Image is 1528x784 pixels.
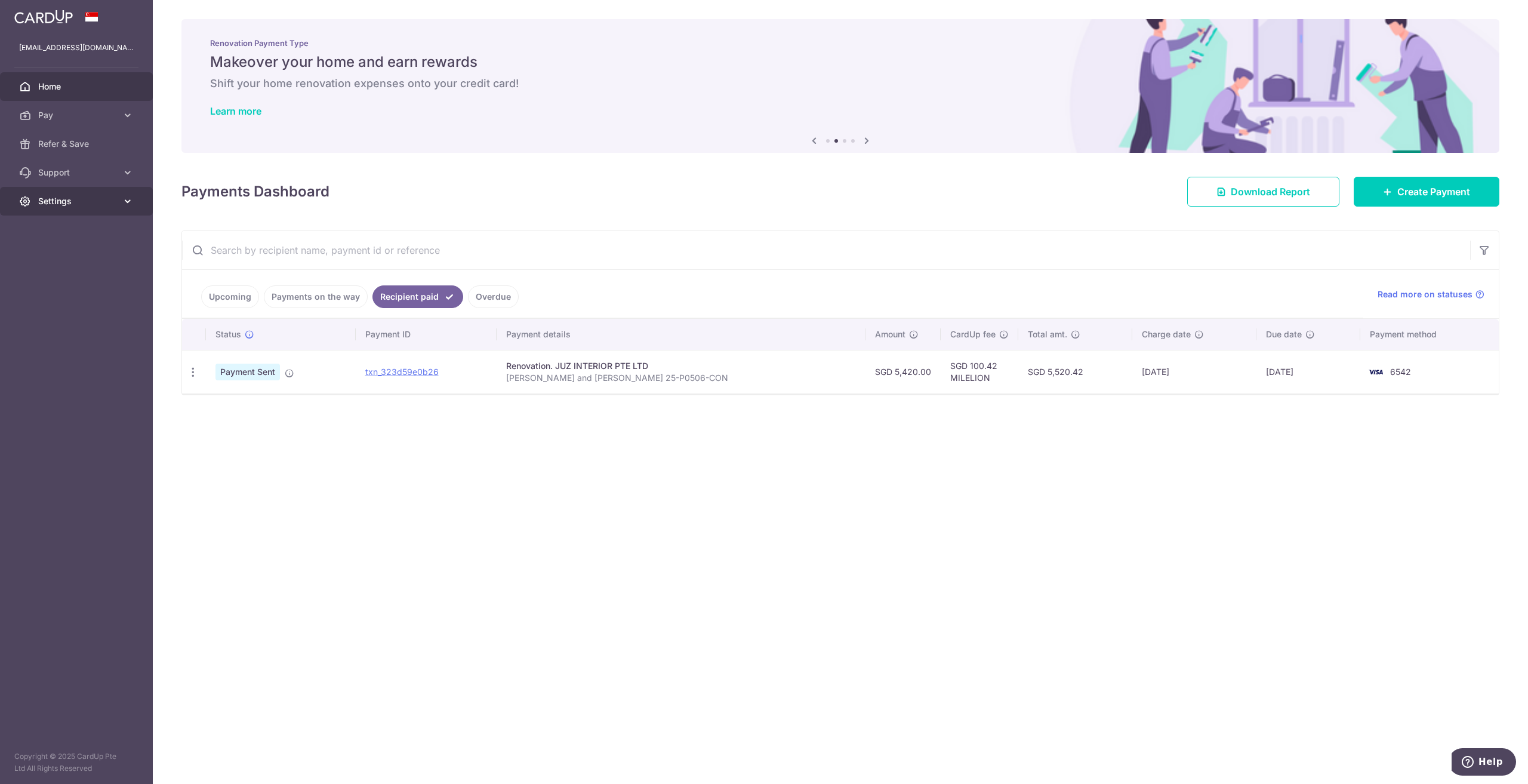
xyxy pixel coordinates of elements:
a: Overdue [468,285,519,308]
h6: Shift your home renovation expenses onto your credit card! [210,76,1471,91]
td: SGD 100.42 MILELION [941,350,1018,393]
span: 6542 [1390,367,1411,377]
th: Payment details [497,319,865,350]
th: Payment method [1360,319,1499,350]
td: SGD 5,520.42 [1018,350,1132,393]
img: CardUp [14,10,73,24]
span: Amount [875,328,905,340]
p: Renovation Payment Type [210,38,1471,48]
p: [EMAIL_ADDRESS][DOMAIN_NAME] [19,42,134,54]
span: CardUp fee [950,328,996,340]
a: txn_323d59e0b26 [365,367,439,377]
span: Payment Sent [215,364,280,380]
span: Download Report [1231,185,1310,199]
span: Read more on statuses [1378,288,1472,300]
a: Read more on statuses [1378,288,1484,300]
p: [PERSON_NAME] and [PERSON_NAME] 25-P0506-CON [506,372,855,384]
a: Recipient paid [372,285,463,308]
th: Payment ID [356,319,497,350]
span: Create Payment [1397,185,1470,199]
span: Total amt. [1028,328,1067,340]
span: Refer & Save [38,138,117,150]
div: Renovation. JUZ INTERIOR PTE LTD [506,360,855,372]
a: Create Payment [1354,177,1499,207]
td: SGD 5,420.00 [865,350,941,393]
h4: Payments Dashboard [181,181,329,202]
td: [DATE] [1132,350,1256,393]
span: Settings [38,195,117,207]
td: [DATE] [1256,350,1360,393]
a: Download Report [1187,177,1339,207]
span: Due date [1266,328,1302,340]
input: Search by recipient name, payment id or reference [182,231,1470,269]
h5: Makeover your home and earn rewards [210,53,1471,72]
iframe: Opens a widget where you can find more information [1452,748,1516,778]
span: Status [215,328,241,340]
a: Learn more [210,105,261,117]
img: Renovation banner [181,19,1499,153]
span: Support [38,167,117,179]
a: Upcoming [201,285,259,308]
img: Bank Card [1364,365,1388,379]
a: Payments on the way [264,285,368,308]
span: Home [38,81,117,93]
span: Charge date [1142,328,1191,340]
span: Pay [38,109,117,121]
